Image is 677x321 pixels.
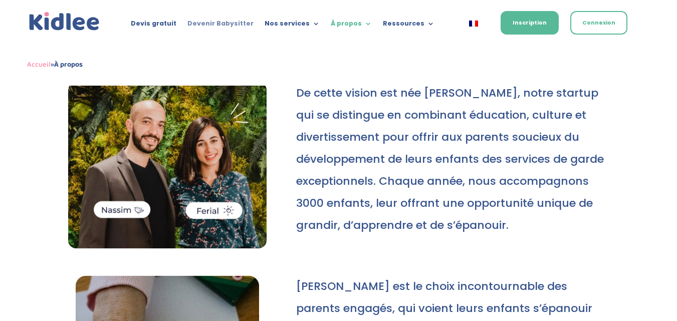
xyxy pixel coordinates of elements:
strong: À propos [54,59,83,71]
a: À propos [331,20,372,31]
a: Devis gratuit [131,20,176,31]
img: Français [469,21,478,27]
span: » [27,59,83,71]
a: Inscription [501,11,559,35]
a: Ressources [383,20,434,31]
a: Nos services [265,20,320,31]
a: Connexion [570,11,627,35]
img: kidlee : Ferial & Nassim [68,82,267,248]
a: Devenir Babysitter [187,20,254,31]
p: De cette vision est née [PERSON_NAME], notre startup qui se distingue en combinant éducation, cul... [296,82,609,236]
a: Kidlee Logo [27,10,102,33]
img: logo_kidlee_bleu [27,10,102,33]
a: Accueil [27,59,51,71]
